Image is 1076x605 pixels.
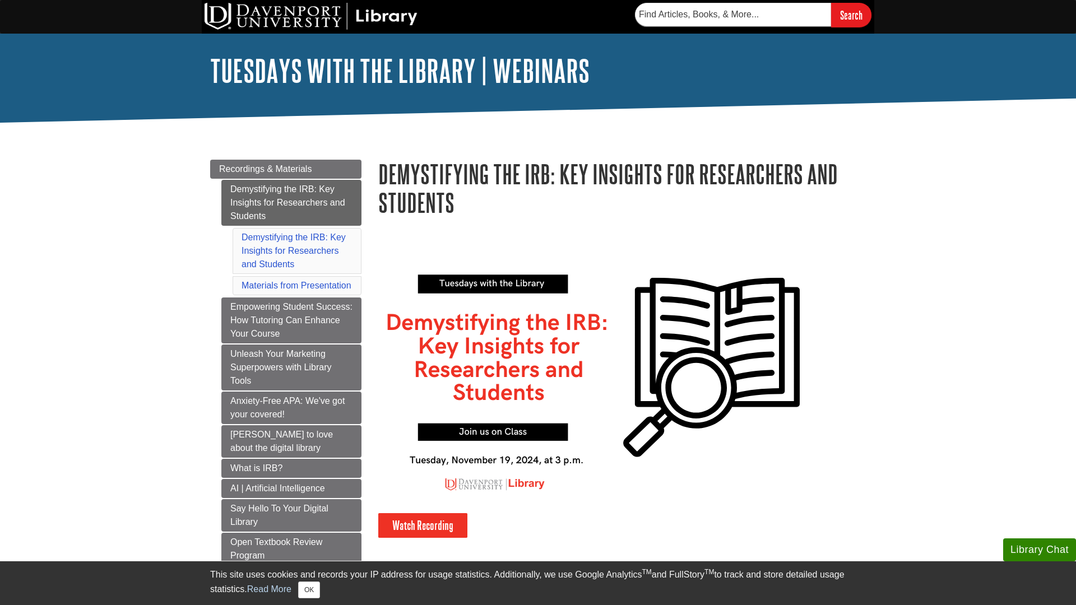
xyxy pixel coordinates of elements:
a: Demystifying the IRB: Key Insights for Researchers and Students [242,232,346,269]
form: Searches DU Library's articles, books, and more [635,3,871,27]
a: What is IRB? [221,459,361,478]
sup: TM [704,568,714,576]
a: AI | Artificial Intelligence [221,479,361,498]
a: Say Hello To Your Digital Library [221,499,361,532]
button: Library Chat [1003,538,1076,561]
input: Find Articles, Books, & More... [635,3,831,26]
input: Search [831,3,871,27]
a: Open Textbook Review Program [221,533,361,565]
h1: Demystifying the IRB: Key Insights for Researchers and Students [378,160,866,217]
a: Anxiety-Free APA: We've got your covered! [221,392,361,424]
a: Unleash Your Marketing Superpowers with Library Tools [221,345,361,390]
span: Recordings & Materials [219,164,312,174]
a: Watch Recording [378,513,467,538]
div: This site uses cookies and records your IP address for usage statistics. Additionally, we use Goo... [210,568,866,598]
img: DU Library [205,3,418,30]
a: Materials from Presentation [242,281,351,290]
button: Close [298,581,320,598]
a: Empowering Student Success: How Tutoring Can Enhance Your Course [221,297,361,343]
a: Demystifying the IRB: Key Insights for Researchers and Students [221,180,361,226]
a: [PERSON_NAME] to love about the digital library [221,425,361,458]
a: Read More [247,584,291,594]
a: Tuesdays with the Library | Webinars [210,53,590,88]
a: Recordings & Materials [210,160,361,179]
sup: TM [642,568,651,576]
